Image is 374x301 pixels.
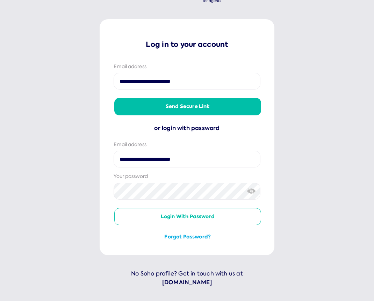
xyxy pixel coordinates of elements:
p: No Soho profile? Get in touch with us at [100,269,274,287]
div: Email address [114,63,260,70]
button: Login with password [114,208,261,225]
button: Send secure link [114,98,261,115]
div: Email address [114,141,260,148]
button: Forgot password? [114,234,261,241]
img: eye-crossed.svg [247,187,256,195]
p: Log in to your account [114,40,260,49]
div: or login with password [114,124,260,133]
a: [DOMAIN_NAME] [100,278,274,287]
div: Your password [114,173,260,180]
